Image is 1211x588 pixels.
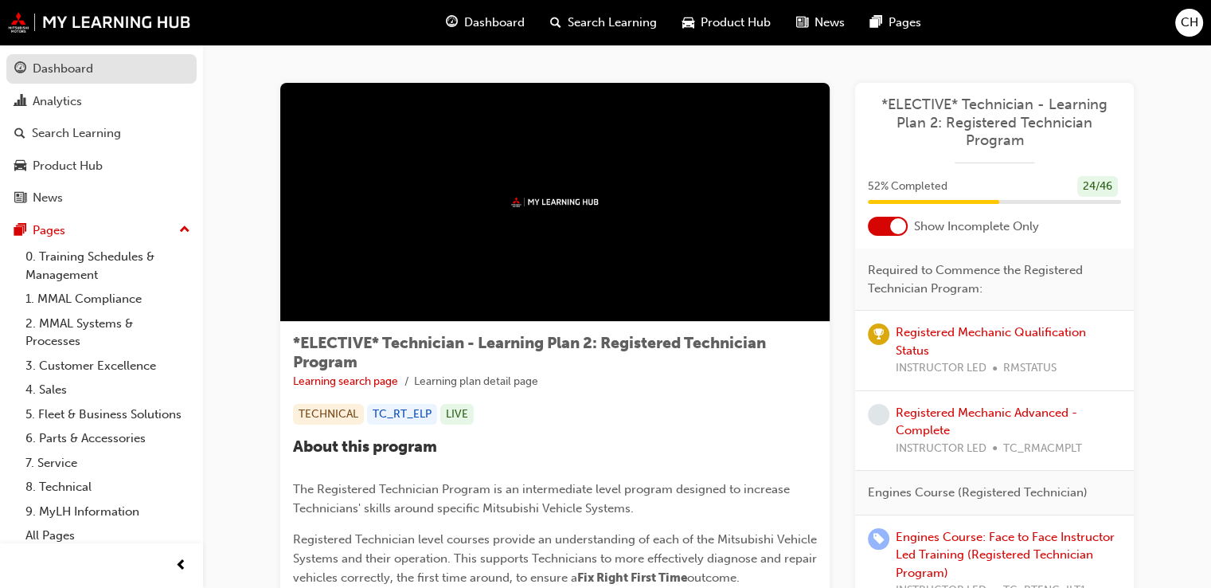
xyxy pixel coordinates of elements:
button: Pages [6,216,197,245]
a: 1. MMAL Compliance [19,287,197,312]
div: Search Learning [32,124,121,143]
span: News [814,14,845,32]
a: *ELECTIVE* Technician - Learning Plan 2: Registered Technician Program [868,96,1121,150]
button: CH [1175,9,1203,37]
div: Product Hub [33,157,103,175]
a: Registered Mechanic Qualification Status [896,325,1086,358]
a: Engines Course: Face to Face Instructor Led Training (Registered Technician Program) [896,530,1115,580]
a: Search Learning [6,119,197,148]
span: The Registered Technician Program is an intermediate level program designed to increase Technicia... [293,482,793,515]
div: 24 / 46 [1077,176,1118,198]
a: 9. MyLH Information [19,500,197,524]
span: pages-icon [870,13,882,33]
img: mmal [511,197,599,207]
span: guage-icon [14,62,26,76]
div: TECHNICAL [293,404,364,425]
span: search-icon [550,13,561,33]
div: LIVE [440,404,474,425]
span: Dashboard [464,14,525,32]
span: up-icon [179,220,190,241]
a: guage-iconDashboard [433,6,537,39]
span: Fix Right First Time [577,570,687,585]
li: Learning plan detail page [414,373,538,391]
span: 52 % Completed [868,178,947,196]
span: car-icon [14,159,26,174]
div: TC_RT_ELP [367,404,437,425]
span: learningRecordVerb_ACHIEVE-icon [868,323,889,345]
span: guage-icon [446,13,458,33]
span: Pages [889,14,921,32]
a: 4. Sales [19,378,197,402]
span: Registered Technician level courses provide an understanding of each of the Mitsubishi Vehicle Sy... [293,532,820,585]
span: *ELECTIVE* Technician - Learning Plan 2: Registered Technician Program [293,334,766,371]
a: 5. Fleet & Business Solutions [19,402,197,427]
span: CH [1181,14,1198,32]
span: Engines Course (Registered Technician) [868,484,1088,502]
span: search-icon [14,127,25,141]
a: 8. Technical [19,475,197,500]
span: RMSTATUS [1003,359,1057,378]
a: 7. Service [19,451,197,476]
span: Required to Commence the Registered Technician Program: [868,261,1108,297]
span: Show Incomplete Only [914,218,1039,236]
span: car-icon [682,13,694,33]
a: search-iconSearch Learning [537,6,670,39]
a: Learning search page [293,374,398,388]
span: prev-icon [175,556,187,576]
span: outcome. [687,570,740,585]
div: News [33,189,63,207]
span: news-icon [14,191,26,206]
span: learningRecordVerb_ENROLL-icon [868,528,889,550]
a: 3. Customer Excellence [19,354,197,378]
span: chart-icon [14,95,26,109]
span: TC_RMACMPLT [1003,440,1082,458]
span: Product Hub [701,14,771,32]
a: 0. Training Schedules & Management [19,245,197,287]
a: 6. Parts & Accessories [19,426,197,451]
span: About this program [293,437,437,456]
span: Search Learning [568,14,657,32]
a: news-iconNews [783,6,857,39]
img: mmal [8,12,191,33]
a: Product Hub [6,151,197,181]
a: pages-iconPages [857,6,934,39]
a: 2. MMAL Systems & Processes [19,312,197,354]
span: INSTRUCTOR LED [896,359,986,378]
a: News [6,183,197,213]
div: Dashboard [33,60,93,78]
div: Analytics [33,92,82,111]
a: car-iconProduct Hub [670,6,783,39]
button: DashboardAnalyticsSearch LearningProduct HubNews [6,51,197,216]
div: Pages [33,221,65,240]
a: Analytics [6,87,197,116]
span: INSTRUCTOR LED [896,440,986,458]
a: Dashboard [6,54,197,84]
a: All Pages [19,523,197,548]
span: news-icon [796,13,808,33]
span: pages-icon [14,224,26,238]
a: Registered Mechanic Advanced - Complete [896,406,1077,438]
span: learningRecordVerb_NONE-icon [868,404,889,425]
